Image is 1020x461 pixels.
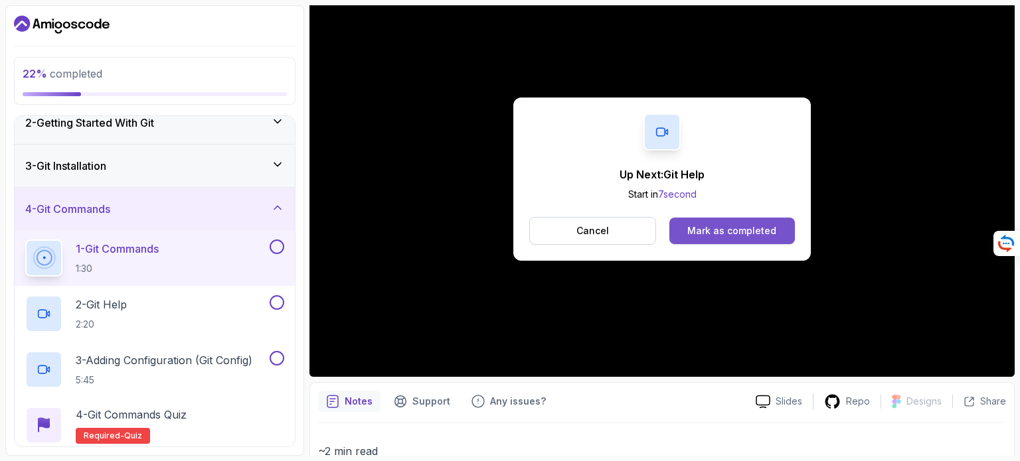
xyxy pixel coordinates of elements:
button: Share [952,395,1006,408]
p: 2:20 [76,318,127,331]
p: 3 - Adding Configuration (Git Config) [76,352,252,368]
p: Start in [620,188,705,201]
button: 2-Git Help2:20 [25,295,284,332]
span: 7 second [658,188,697,200]
p: Share [980,395,1006,408]
p: Support [412,395,450,408]
span: 22 % [23,67,47,80]
a: Repo [813,393,881,410]
button: 3-Git Installation [15,145,295,187]
span: completed [23,67,102,80]
p: ~2 min read [318,442,1006,460]
p: 1:30 [76,262,159,275]
p: Designs [906,395,942,408]
button: Feedback button [464,391,554,412]
button: Cancel [529,217,656,245]
button: 3-Adding Configuration (Git Config)5:45 [25,351,284,388]
p: Up Next: Git Help [620,166,705,182]
p: Repo [846,395,870,408]
div: Mark as completed [687,224,776,237]
p: Cancel [576,224,609,237]
button: 4-Git Commands QuizRequired-quiz [25,407,284,444]
h3: 2 - Getting Started With Git [25,115,154,131]
p: 1 - Git Commands [76,241,159,257]
a: Dashboard [14,14,110,35]
button: Support button [386,391,458,412]
button: Mark as completed [669,218,795,244]
p: Any issues? [490,395,546,408]
p: 4 - Git Commands Quiz [76,407,187,423]
button: 4-Git Commands [15,188,295,230]
p: Notes [345,395,373,408]
button: notes button [318,391,381,412]
span: quiz [124,430,142,441]
button: 1-Git Commands1:30 [25,239,284,277]
h3: 3 - Git Installation [25,158,106,174]
p: 5:45 [76,373,252,387]
p: 2 - Git Help [76,296,127,312]
p: Slides [776,395,802,408]
button: 2-Getting Started With Git [15,101,295,144]
a: Slides [745,395,813,409]
span: Required- [84,430,124,441]
h3: 4 - Git Commands [25,201,110,217]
